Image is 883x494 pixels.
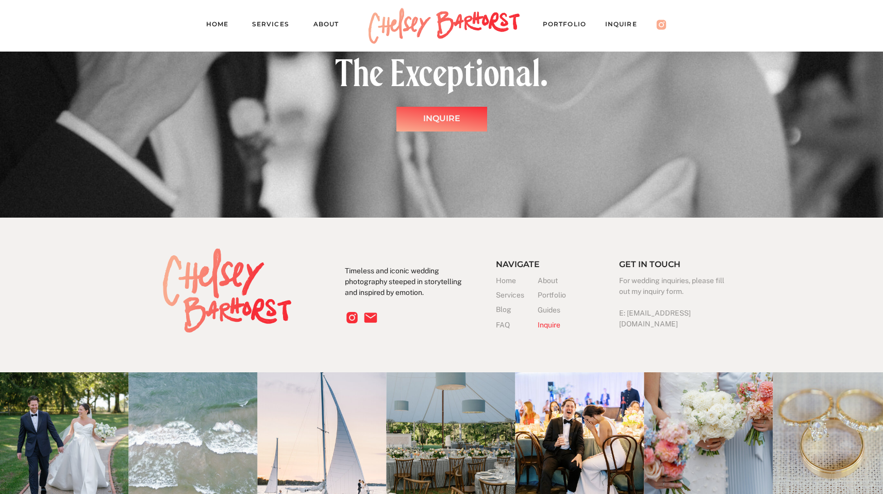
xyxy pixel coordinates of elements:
a: Portfolio [538,290,579,301]
div: Let’s Create The Exceptional. [197,15,686,55]
a: Home [496,275,538,286]
a: Home [206,19,237,33]
a: Inquire [605,19,647,33]
h3: Get in touch [619,257,684,268]
a: About [538,275,579,286]
a: About [313,19,349,33]
a: Blog [496,304,538,315]
a: Inquire [538,320,579,331]
a: Guides [538,305,563,316]
h3: Navigate [496,257,561,268]
a: Services [252,19,298,33]
a: PORTFOLIO [543,19,596,33]
a: FAQ [496,320,517,331]
a: Inquire [416,111,468,126]
h3: For wedding inquiries, please fill out my inquiry form. E: [EMAIL_ADDRESS][DOMAIN_NAME] [619,275,728,324]
p: Timeless and iconic wedding photography steeped in storytelling and inspired by emotion. [345,266,468,304]
a: Services [496,290,538,301]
